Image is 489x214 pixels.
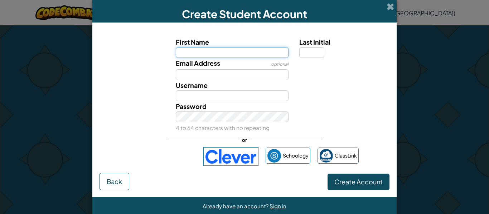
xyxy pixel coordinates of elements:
[271,61,289,67] span: optional
[319,149,333,163] img: classlink-logo-small.png
[176,38,209,46] span: First Name
[203,203,270,209] span: Already have an account?
[267,149,281,163] img: schoology.png
[283,150,309,161] span: Schoology
[299,38,330,46] span: Last Initial
[176,81,208,89] span: Username
[334,178,383,186] span: Create Account
[238,135,251,145] span: or
[182,7,307,21] span: Create Student Account
[107,177,122,185] span: Back
[328,174,389,190] button: Create Account
[100,173,129,190] button: Back
[176,59,220,67] span: Email Address
[127,149,200,164] iframe: Sign in with Google Button
[270,203,286,209] a: Sign in
[335,150,357,161] span: ClassLink
[176,102,207,110] span: Password
[176,124,270,131] small: 4 to 64 characters with no repeating
[203,147,258,166] img: clever-logo-blue.png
